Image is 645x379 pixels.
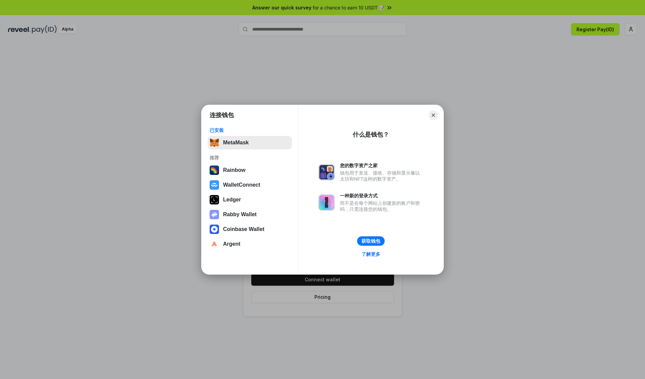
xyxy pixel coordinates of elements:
[340,193,423,199] div: 一种新的登录方式
[223,182,260,188] div: WalletConnect
[357,236,385,246] button: 获取钱包
[318,164,335,180] img: svg+xml,%3Csvg%20xmlns%3D%22http%3A%2F%2Fwww.w3.org%2F2000%2Fsvg%22%20fill%3D%22none%22%20viewBox...
[208,178,292,192] button: WalletConnect
[210,225,219,234] img: svg+xml,%3Csvg%20width%3D%2228%22%20height%3D%2228%22%20viewBox%3D%220%200%2028%2028%22%20fill%3D...
[223,211,257,218] div: Rabby Wallet
[223,226,264,232] div: Coinbase Wallet
[210,155,290,161] div: 推荐
[208,136,292,149] button: MetaMask
[361,238,380,244] div: 获取钱包
[210,127,290,133] div: 已安装
[210,210,219,219] img: svg+xml,%3Csvg%20xmlns%3D%22http%3A%2F%2Fwww.w3.org%2F2000%2Fsvg%22%20fill%3D%22none%22%20viewBox...
[210,165,219,175] img: svg+xml,%3Csvg%20width%3D%22120%22%20height%3D%22120%22%20viewBox%3D%220%200%20120%20120%22%20fil...
[210,138,219,147] img: svg+xml,%3Csvg%20fill%3D%22none%22%20height%3D%2233%22%20viewBox%3D%220%200%2035%2033%22%20width%...
[208,237,292,251] button: Argent
[340,170,423,182] div: 钱包用于发送、接收、存储和显示像以太坊和NFT这样的数字资产。
[340,162,423,169] div: 您的数字资产之家
[340,200,423,212] div: 而不是在每个网站上创建新的账户和密码，只需连接您的钱包。
[210,180,219,190] img: svg+xml,%3Csvg%20width%3D%2228%22%20height%3D%2228%22%20viewBox%3D%220%200%2028%2028%22%20fill%3D...
[208,208,292,221] button: Rabby Wallet
[318,194,335,210] img: svg+xml,%3Csvg%20xmlns%3D%22http%3A%2F%2Fwww.w3.org%2F2000%2Fsvg%22%20fill%3D%22none%22%20viewBox...
[353,131,389,139] div: 什么是钱包？
[357,250,384,258] a: 了解更多
[223,167,246,173] div: Rainbow
[210,195,219,204] img: svg+xml,%3Csvg%20xmlns%3D%22http%3A%2F%2Fwww.w3.org%2F2000%2Fsvg%22%20width%3D%2228%22%20height%3...
[208,223,292,236] button: Coinbase Wallet
[208,163,292,177] button: Rainbow
[361,251,380,257] div: 了解更多
[208,193,292,206] button: Ledger
[223,197,241,203] div: Ledger
[210,111,234,119] h1: 连接钱包
[223,241,241,247] div: Argent
[429,110,438,120] button: Close
[210,239,219,249] img: svg+xml,%3Csvg%20width%3D%2228%22%20height%3D%2228%22%20viewBox%3D%220%200%2028%2028%22%20fill%3D...
[223,140,249,146] div: MetaMask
